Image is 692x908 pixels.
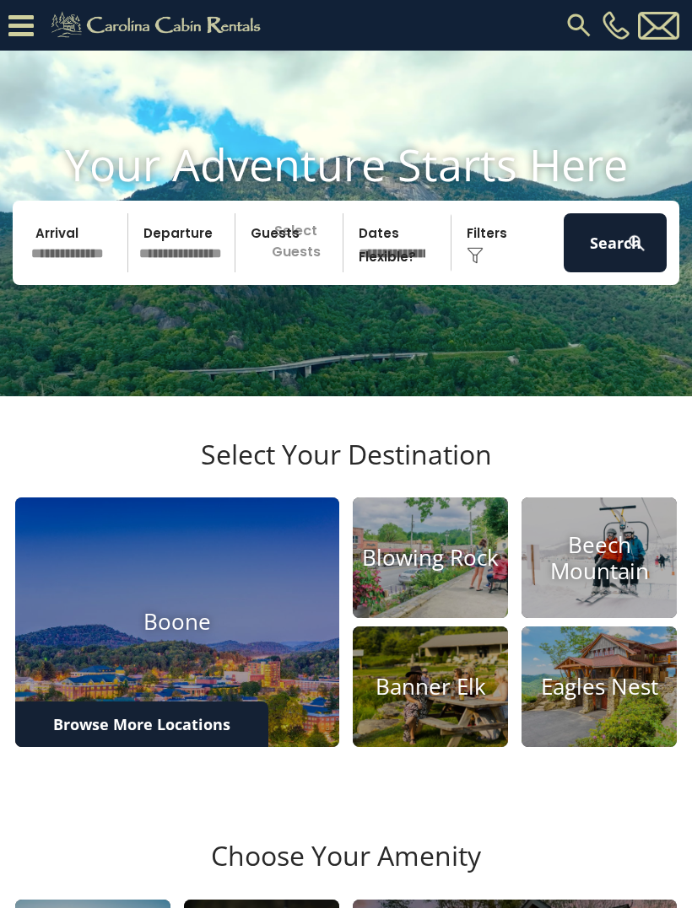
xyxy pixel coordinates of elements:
button: Search [564,213,667,272]
h3: Select Your Destination [13,438,679,497]
h4: Banner Elk [353,674,508,700]
h4: Beech Mountain [522,532,677,584]
h1: Your Adventure Starts Here [13,138,679,191]
a: Boone [15,497,339,747]
a: Beech Mountain [522,497,677,618]
h4: Boone [15,610,339,636]
a: Browse More Locations [15,701,268,747]
img: Khaki-logo.png [42,8,275,42]
h4: Blowing Rock [353,545,508,571]
img: search-regular-white.png [626,233,647,254]
a: Banner Elk [353,626,508,747]
a: Blowing Rock [353,497,508,618]
h3: Choose Your Amenity [13,840,679,899]
a: [PHONE_NUMBER] [598,11,634,40]
img: filter--v1.png [467,247,484,264]
img: search-regular.svg [564,10,594,40]
a: Eagles Nest [522,626,677,747]
h4: Eagles Nest [522,674,677,700]
p: Select Guests [241,213,343,272]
